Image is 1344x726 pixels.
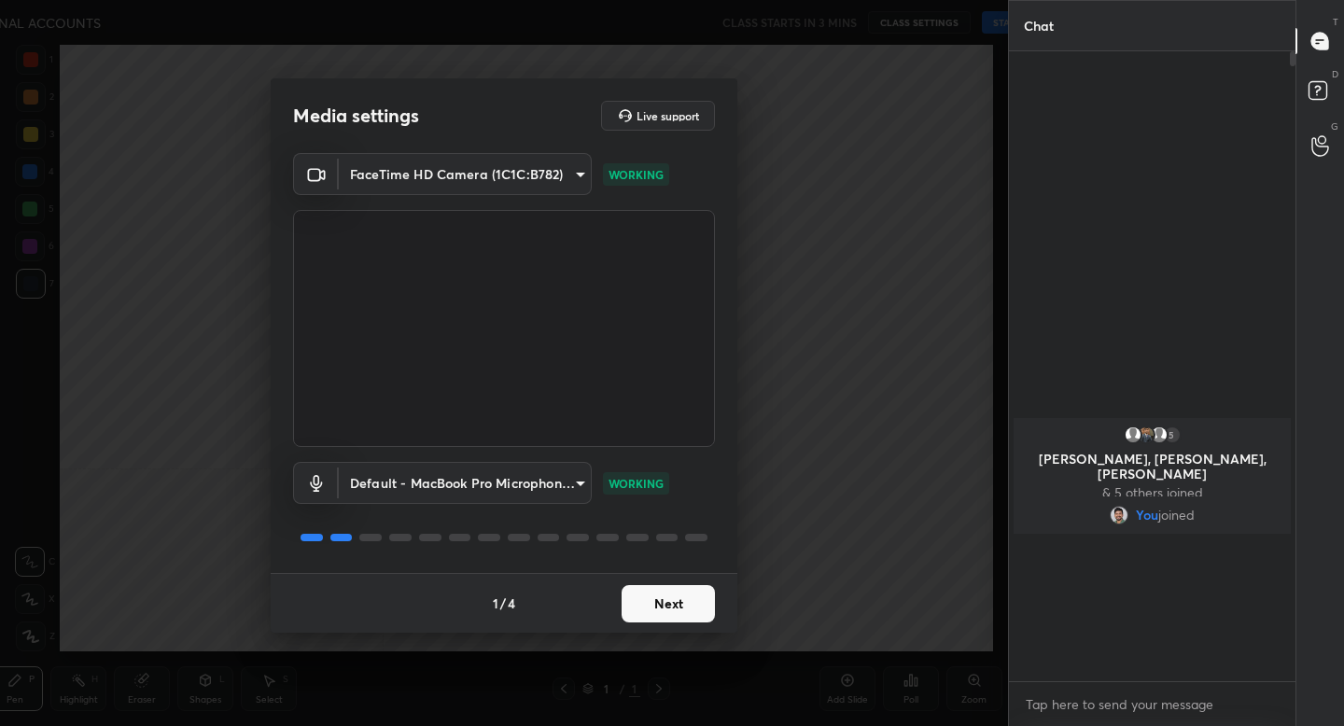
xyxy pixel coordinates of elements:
[508,593,515,613] h4: 4
[339,462,592,504] div: FaceTime HD Camera (1C1C:B782)
[293,104,419,128] h2: Media settings
[1137,426,1155,444] img: 7c3e05c03d7f4d3ab6fe99749250916d.jpg
[1331,119,1338,133] p: G
[1150,426,1169,444] img: default.png
[1025,452,1280,482] p: [PERSON_NAME], [PERSON_NAME], [PERSON_NAME]
[1332,67,1338,81] p: D
[1009,414,1295,538] div: grid
[1110,506,1128,524] img: 1ebc9903cf1c44a29e7bc285086513b0.jpg
[609,475,664,492] p: WORKING
[1124,426,1142,444] img: default.png
[1025,485,1280,500] p: & 5 others joined
[500,593,506,613] h4: /
[609,166,664,183] p: WORKING
[1136,508,1158,523] span: You
[1163,426,1182,444] div: 5
[622,585,715,622] button: Next
[493,593,498,613] h4: 1
[339,153,592,195] div: FaceTime HD Camera (1C1C:B782)
[1009,1,1069,50] p: Chat
[637,110,699,121] h5: Live support
[1158,508,1195,523] span: joined
[1333,15,1338,29] p: T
